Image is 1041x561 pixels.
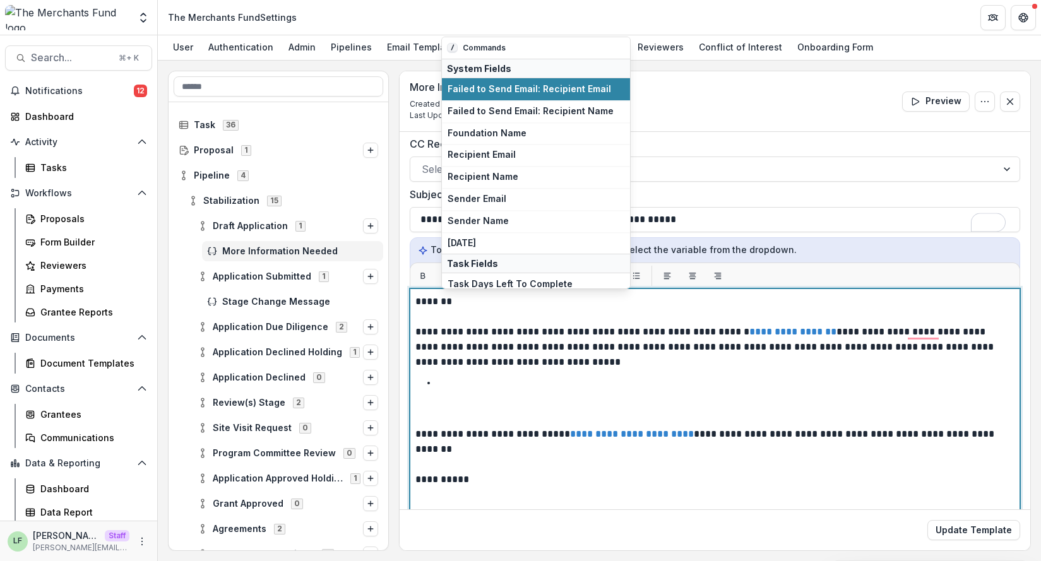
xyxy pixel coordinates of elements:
[213,347,342,358] span: Application Declined Holding
[194,120,215,131] span: Task
[420,208,1009,232] div: To enrich screen reader interactions, please activate Accessibility in Grammarly extension settings
[168,35,198,60] a: User
[202,241,383,261] div: More Information Needed
[5,379,152,399] button: Open Contacts
[410,187,1013,202] label: Subject
[438,266,458,286] button: Underline
[193,443,383,463] div: Program Committee Review0Options
[40,482,142,495] div: Dashboard
[267,196,282,206] span: 15
[33,542,129,553] p: [PERSON_NAME][EMAIL_ADDRESS][DOMAIN_NAME]
[975,92,995,112] button: Options
[448,106,624,117] span: Failed to Send Email: Recipient Name
[20,255,152,276] a: Reviewers
[442,59,630,78] div: System Fields
[442,232,630,254] button: [DATE]
[465,35,580,60] a: Email Templates Beta
[363,269,378,284] button: Options
[213,322,328,333] span: Application Due Diligence
[626,266,646,286] button: List
[293,398,304,408] span: 2
[363,345,378,360] button: Options
[20,404,152,425] a: Grantees
[25,188,132,199] span: Workflows
[448,238,624,249] span: [DATE]
[40,161,142,174] div: Tasks
[20,478,152,499] a: Dashboard
[20,232,152,252] a: Form Builder
[299,423,311,433] span: 0
[40,282,142,295] div: Payments
[274,524,285,534] span: 2
[442,166,630,188] button: Recipient Name
[20,302,152,322] a: Grantee Reports
[363,143,378,158] button: Options
[40,505,142,519] div: Data Report
[40,431,142,444] div: Communications
[25,458,132,469] span: Data & Reporting
[5,328,152,348] button: Open Documents
[657,266,677,286] button: Align left
[413,266,433,286] button: Bold
[193,393,383,413] div: Review(s) Stage2Options
[20,353,152,374] a: Document Templates
[193,493,383,514] div: Grant Approved0Options
[174,165,383,186] div: Pipeline4
[448,216,624,227] span: Sender Name
[20,502,152,523] a: Data Report
[418,243,1012,257] p: To access system variables, type and select the variable from the dropdown.
[291,499,303,509] span: 0
[213,398,285,408] span: Review(s) Stage
[5,183,152,203] button: Open Workflows
[363,395,378,410] button: Options
[168,11,297,24] div: The Merchants Fund Settings
[222,246,378,257] span: More Information Needed
[5,81,152,101] button: Notifications12
[40,305,142,319] div: Grantee Reports
[448,128,624,139] span: Foundation Name
[33,529,100,542] p: [PERSON_NAME]
[183,191,383,211] div: Stabilization15
[283,38,321,56] div: Admin
[410,136,1013,151] label: CC Recipients
[222,297,378,307] span: Stage Change Message
[447,43,458,53] kbd: /
[194,145,234,156] span: Proposal
[442,144,630,166] button: Recipient Email
[223,120,239,130] span: 36
[20,208,152,229] a: Proposals
[694,38,787,56] div: Conflict of Interest
[336,322,347,332] span: 2
[20,427,152,448] a: Communications
[193,519,383,539] div: Agreements2Options
[193,216,383,236] div: Draft Application1Options
[363,319,378,334] button: Options
[20,157,152,178] a: Tasks
[213,271,311,282] span: Application Submitted
[193,367,383,387] div: Application Declined0Options
[168,38,198,56] div: User
[694,35,787,60] a: Conflict of Interest
[105,530,129,541] p: Staff
[213,448,336,459] span: Program Committee Review
[363,218,378,233] button: Options
[708,266,728,286] button: Align right
[134,5,152,30] button: Open entity switcher
[792,35,878,60] a: Onboarding Form
[363,446,378,461] button: Options
[363,370,378,385] button: Options
[350,473,360,483] span: 1
[1011,5,1036,30] button: Get Help
[442,122,630,145] button: Foundation Name
[410,81,533,93] h3: More Information Needed
[313,372,325,382] span: 0
[326,35,377,60] a: Pipelines
[202,292,383,312] div: Stage Change Message
[792,38,878,56] div: Onboarding Form
[193,342,383,362] div: Application Declined Holding1Options
[40,357,142,370] div: Document Templates
[902,92,970,112] button: Preview
[448,84,624,95] span: Failed to Send Email: Recipient Email
[203,38,278,56] div: Authentication
[448,150,624,160] span: Recipient Email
